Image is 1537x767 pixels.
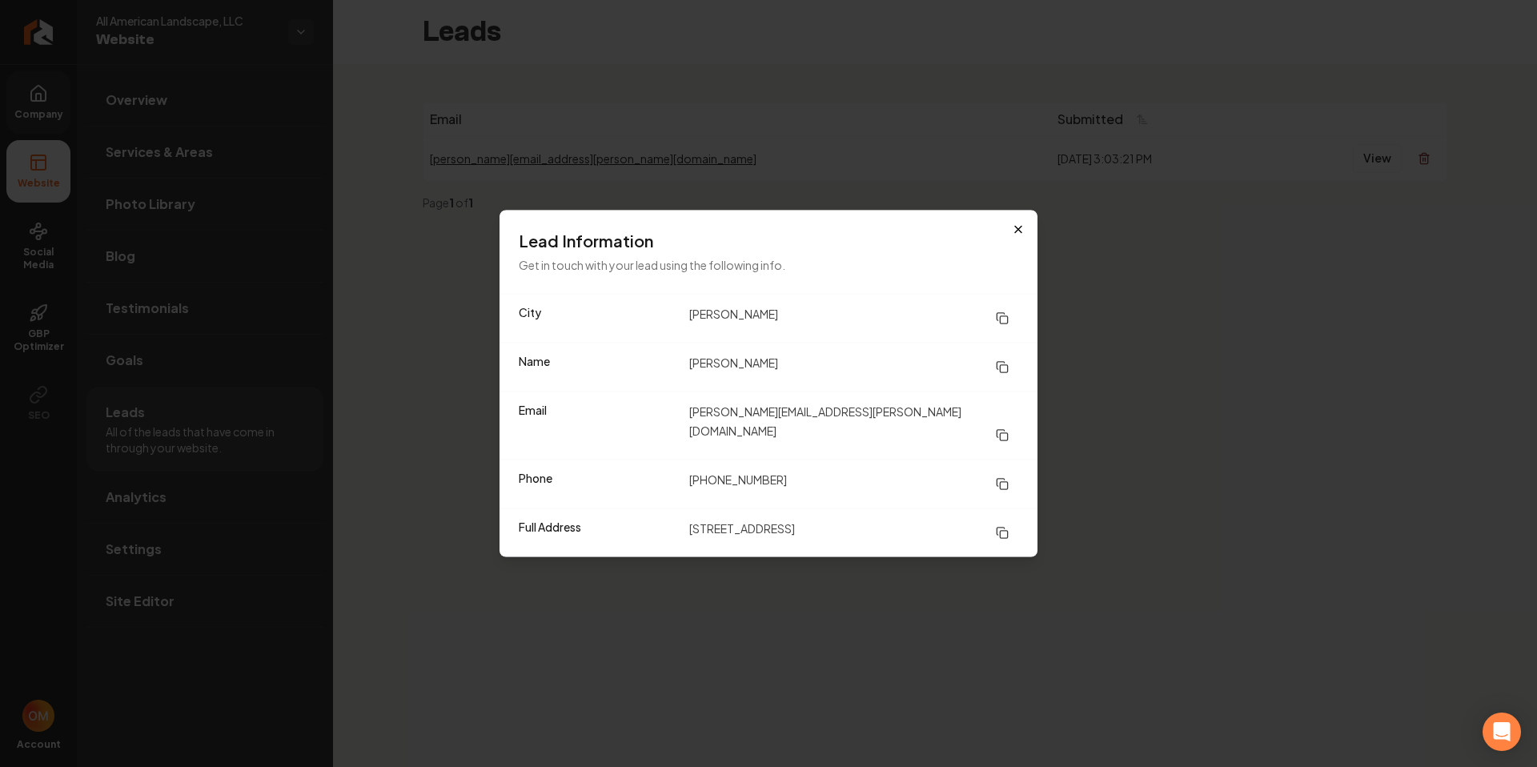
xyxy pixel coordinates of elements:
[519,519,676,548] dt: Full Address
[519,402,676,450] dt: Email
[689,470,1018,499] dd: [PHONE_NUMBER]
[519,255,1018,275] p: Get in touch with your lead using the following info.
[689,304,1018,333] dd: [PERSON_NAME]
[689,402,1018,450] dd: [PERSON_NAME][EMAIL_ADDRESS][PERSON_NAME][DOMAIN_NAME]
[519,353,676,382] dt: Name
[519,304,676,333] dt: City
[519,230,1018,252] h3: Lead Information
[689,519,1018,548] dd: [STREET_ADDRESS]
[689,353,1018,382] dd: [PERSON_NAME]
[519,470,676,499] dt: Phone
